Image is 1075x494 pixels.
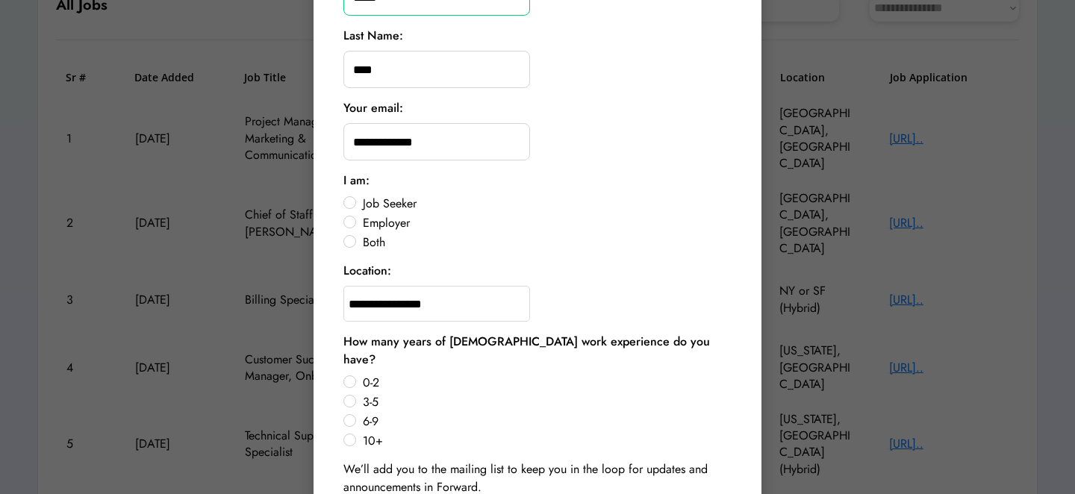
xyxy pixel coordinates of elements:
[343,333,732,369] div: How many years of [DEMOGRAPHIC_DATA] work experience do you have?
[358,416,732,428] label: 6-9
[358,198,732,210] label: Job Seeker
[358,217,732,229] label: Employer
[343,262,391,280] div: Location:
[343,99,403,117] div: Your email:
[343,172,370,190] div: I am:
[358,377,732,389] label: 0-2
[358,396,732,408] label: 3-5
[358,435,732,447] label: 10+
[358,237,732,248] label: Both
[343,27,403,45] div: Last Name:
